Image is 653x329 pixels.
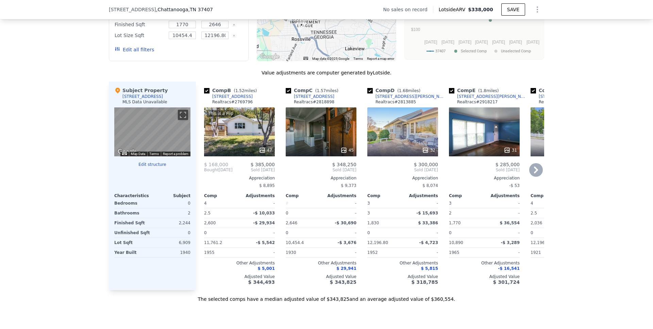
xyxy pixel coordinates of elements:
span: 1.57 [317,88,326,93]
span: 2,600 [204,221,216,225]
span: ( miles) [475,88,501,93]
text: [DATE] [441,40,454,45]
div: Finished Sqft [115,20,165,29]
div: - [486,228,520,238]
span: Sold [DATE] [449,167,520,173]
span: ( miles) [313,88,341,93]
button: SAVE [501,3,525,16]
div: 4908 13th Ave [298,21,305,33]
span: $ 285,000 [496,162,520,167]
span: $338,000 [468,7,493,12]
span: 0 [204,230,207,235]
text: [DATE] [458,40,471,45]
a: [STREET_ADDRESS][PERSON_NAME] [367,94,446,99]
span: 0 [286,230,288,235]
button: Show Options [531,3,544,16]
span: 4 [204,201,207,206]
span: $ 343,825 [330,279,356,285]
text: [DATE] [424,40,437,45]
div: MLS Data Unavailable [122,99,167,105]
div: Adjustments [484,193,520,198]
div: 1965 [449,248,483,257]
button: Keyboard shortcuts [122,152,127,155]
div: - [404,198,438,208]
div: 2,244 [154,218,190,228]
div: Other Adjustments [449,260,520,266]
div: Adjustments [321,193,356,198]
div: 0 [286,198,320,208]
div: - [322,208,356,218]
div: 1952 [367,248,401,257]
span: -$ 30,690 [335,221,356,225]
button: Toggle fullscreen view [178,110,188,120]
img: Google [116,148,138,156]
span: $ 301,724 [493,279,520,285]
div: Comp [367,193,403,198]
div: - [404,228,438,238]
a: Report a map error [367,57,394,60]
span: -$ 29,934 [253,221,275,225]
span: $ 344,493 [248,279,275,285]
button: Clear [233,23,235,26]
div: - [486,208,520,218]
span: -$ 10,033 [253,211,275,215]
div: Lot Sqft [114,238,151,247]
span: -$ 5,542 [256,240,275,245]
span: -$ 4,723 [419,240,438,245]
div: Comp D [367,87,423,94]
div: [STREET_ADDRESS][PERSON_NAME] [375,94,446,99]
a: Open this area in Google Maps (opens a new window) [116,148,138,156]
span: $ 300,000 [414,162,438,167]
span: 1.8 [480,88,486,93]
div: Realtracs # 2970647 [539,99,579,105]
span: $ 8,895 [259,183,275,188]
div: - [241,198,275,208]
span: $ 318,785 [412,279,438,285]
text: [DATE] [526,40,539,45]
div: Finished Sqft [114,218,151,228]
div: 47 [259,147,272,154]
span: ( miles) [231,88,259,93]
span: Sold [DATE] [286,167,356,173]
div: - [404,248,438,257]
div: Bedrooms [114,198,151,208]
div: Realtracs # 2769796 [212,99,253,105]
text: Selected Comp [461,49,487,53]
div: Other Adjustments [204,260,275,266]
div: Appreciation [286,175,356,181]
div: - [486,198,520,208]
div: Comp [204,193,239,198]
div: Comp C [286,87,341,94]
div: Comp E [449,87,502,94]
div: Adjusted Value [286,274,356,279]
div: - [322,198,356,208]
button: Clear [233,34,235,37]
span: 3 [367,201,370,206]
div: 31 [504,147,517,154]
div: 3 [367,208,401,218]
div: 45 [340,147,354,154]
span: 3 [449,201,452,206]
div: Realtracs # 2813885 [375,99,416,105]
span: $ 29,941 [336,266,356,271]
span: 2,646 [286,221,297,225]
div: Realtracs # 2918217 [457,99,498,105]
div: Adjustments [403,193,438,198]
span: $ 5,001 [258,266,275,271]
div: Comp B [204,87,259,94]
img: Google [258,52,281,61]
div: Comp F [531,87,586,94]
a: Report a problem [163,152,188,156]
div: 2.5 [531,208,565,218]
span: 1,830 [367,221,379,225]
div: Comp [449,193,484,198]
div: 6,909 [154,238,190,247]
a: Open this area in Google Maps (opens a new window) [258,52,281,61]
div: 2 [154,208,190,218]
div: Other Adjustments [531,260,601,266]
div: 0 [154,228,190,238]
span: -$ 15,693 [416,211,438,215]
div: 1955 [204,248,238,257]
a: [STREET_ADDRESS] [286,94,334,99]
div: Adjusted Value [449,274,520,279]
